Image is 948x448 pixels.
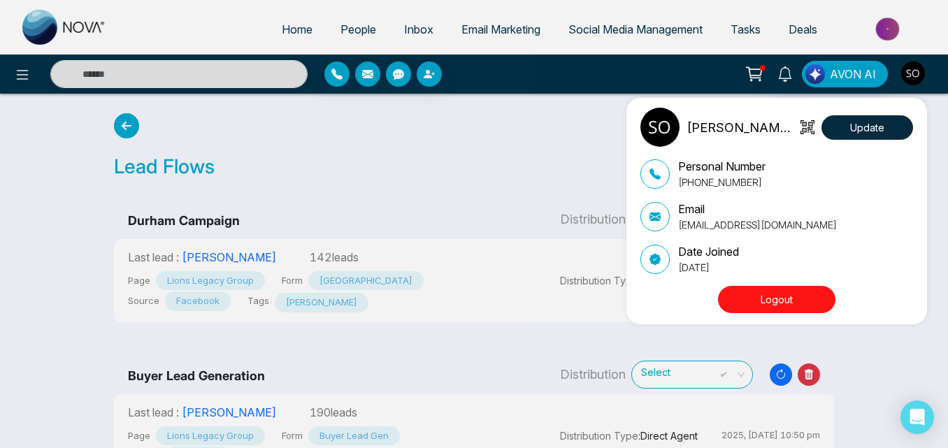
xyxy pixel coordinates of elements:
p: Date Joined [678,243,739,260]
p: [DATE] [678,260,739,275]
p: [EMAIL_ADDRESS][DOMAIN_NAME] [678,217,837,232]
button: Logout [718,286,835,313]
div: Open Intercom Messenger [900,400,934,434]
button: Update [821,115,913,140]
p: [PHONE_NUMBER] [678,175,766,189]
p: Personal Number [678,158,766,175]
p: [PERSON_NAME] Owner [687,118,796,137]
p: Email [678,201,837,217]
